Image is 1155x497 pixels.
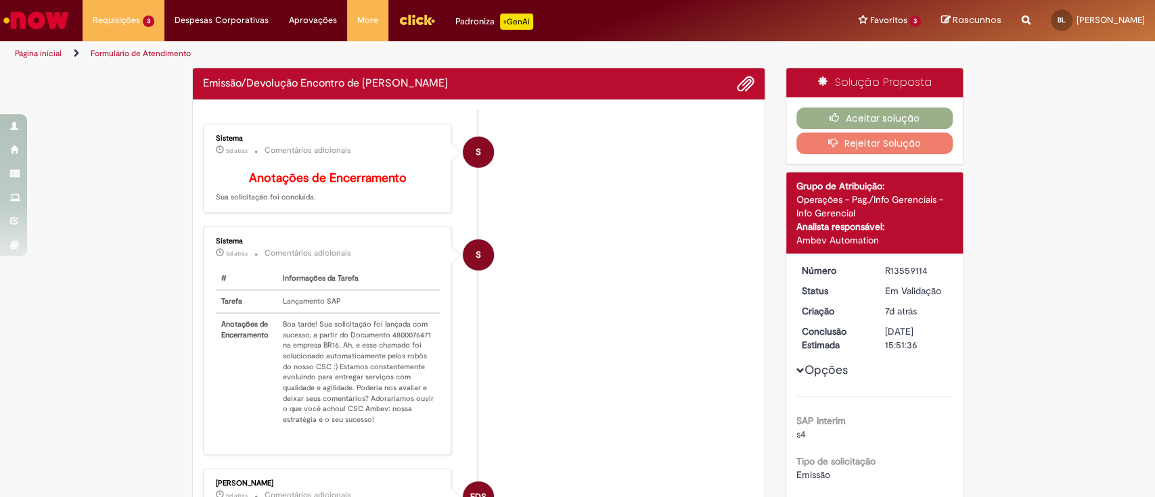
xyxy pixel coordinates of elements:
[226,147,248,155] time: 25/09/2025 13:38:28
[796,415,846,427] b: SAP Interim
[796,469,830,481] span: Emissão
[792,284,875,298] dt: Status
[1077,14,1145,26] span: [PERSON_NAME]
[792,264,875,277] dt: Número
[277,290,441,313] td: Lançamento SAP
[796,108,953,129] button: Aceitar solução
[289,14,337,27] span: Aprovações
[1058,16,1066,24] span: BL
[476,239,481,271] span: S
[216,479,441,488] div: [PERSON_NAME]
[216,237,441,245] div: Sistema
[216,290,277,313] th: Tarefa
[226,250,248,258] span: 5d atrás
[792,304,875,318] dt: Criação
[796,193,953,220] div: Operações - Pag./Info Gerenciais - Info Gerencial
[885,264,948,277] div: R13559114
[93,14,140,27] span: Requisições
[796,133,953,154] button: Rejeitar Solução
[463,239,494,270] div: System
[885,284,948,298] div: Em Validação
[476,136,481,168] span: S
[216,172,441,203] p: Sua solicitação foi concluída.
[796,220,953,233] div: Analista responsável:
[203,78,448,90] h2: Emissão/Devolução Encontro de Contas Fornecedor Histórico de tíquete
[175,14,269,27] span: Despesas Corporativas
[277,268,441,290] th: Informações da Tarefa
[796,179,953,193] div: Grupo de Atribuição:
[216,135,441,143] div: Sistema
[885,305,917,317] span: 7d atrás
[249,170,407,186] b: Anotações de Encerramento
[792,325,875,352] dt: Conclusão Estimada
[1,7,71,34] img: ServiceNow
[909,16,921,27] span: 3
[885,325,948,352] div: [DATE] 15:51:36
[143,16,154,27] span: 3
[357,14,378,27] span: More
[885,304,948,318] div: 23/09/2025 13:47:11
[796,455,876,467] b: Tipo de solicitação
[455,14,533,30] div: Padroniza
[786,68,963,97] div: Solução Proposta
[399,9,435,30] img: click_logo_yellow_360x200.png
[216,313,277,431] th: Anotações de Encerramento
[796,428,806,440] span: s4
[885,305,917,317] time: 23/09/2025 13:47:11
[941,14,1001,27] a: Rascunhos
[463,137,494,168] div: System
[277,313,441,431] td: Boa tarde! Sua solicitação foi lançada com sucesso, a partir do Documento 4800076471 na empresa B...
[265,247,351,259] small: Comentários adicionais
[869,14,907,27] span: Favoritos
[226,250,248,258] time: 25/09/2025 13:38:25
[216,268,277,290] th: #
[796,233,953,247] div: Ambev Automation
[737,75,754,93] button: Adicionar anexos
[953,14,1001,26] span: Rascunhos
[265,145,351,156] small: Comentários adicionais
[500,14,533,30] p: +GenAi
[226,147,248,155] span: 5d atrás
[15,48,62,59] a: Página inicial
[10,41,760,66] ul: Trilhas de página
[91,48,191,59] a: Formulário de Atendimento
